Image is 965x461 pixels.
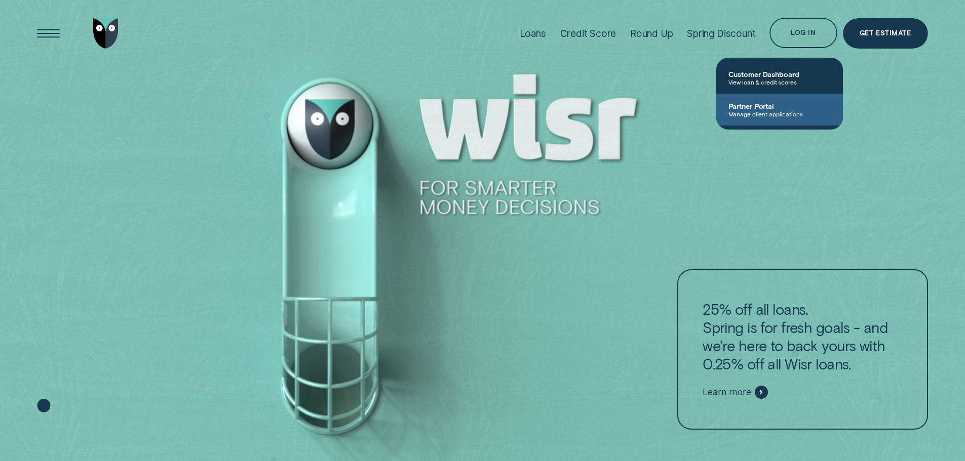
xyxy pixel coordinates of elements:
[677,269,928,430] a: 25% off all loans.Spring is for fresh goals - and we're here to back yours with 0.25% off all Wis...
[687,28,755,39] div: Spring Discount
[728,102,831,110] span: Partner Portal
[728,78,831,86] span: View loan & credit scores
[843,18,928,49] a: Get Estimate
[520,28,546,39] div: Loans
[728,110,831,117] span: Manage client applications
[703,300,902,373] p: 25% off all loans. Spring is for fresh goals - and we're here to back yours with 0.25% off all Wi...
[769,18,837,48] button: Log in
[560,28,616,39] div: Credit Score
[93,18,119,49] img: Wisr
[716,94,843,125] a: Partner PortalManage client applications
[630,28,673,39] div: Round Up
[33,18,64,49] button: Open Menu
[728,70,831,78] span: Customer Dashboard
[703,387,751,398] span: Learn more
[716,62,843,94] a: Customer DashboardView loan & credit scores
